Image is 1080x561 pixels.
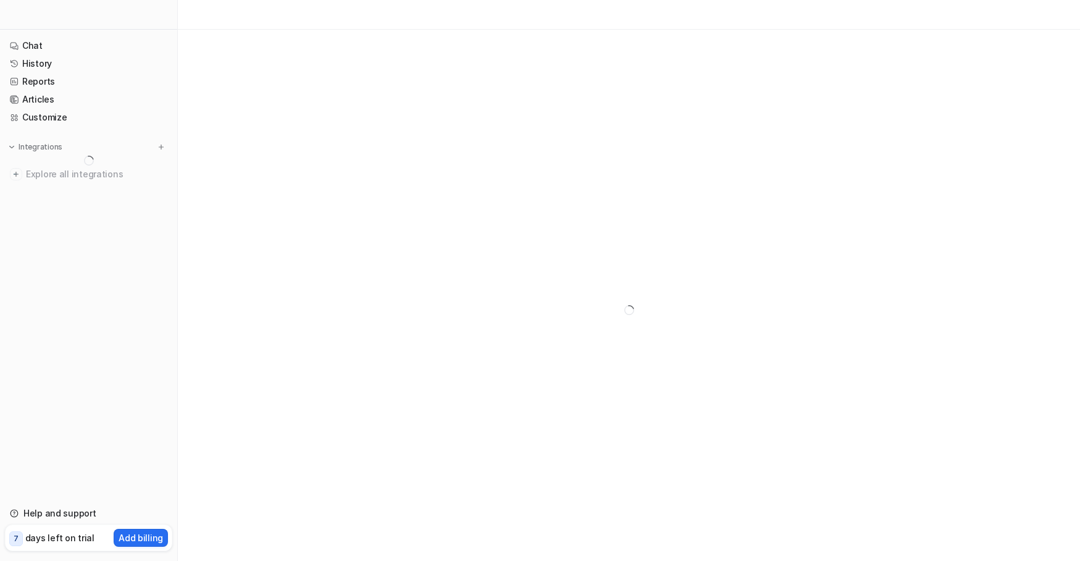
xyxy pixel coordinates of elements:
button: Add billing [114,529,168,547]
span: Explore all integrations [26,164,167,184]
img: menu_add.svg [157,143,165,151]
img: explore all integrations [10,168,22,180]
a: Chat [5,37,172,54]
a: Help and support [5,505,172,522]
p: Integrations [19,142,62,152]
a: Customize [5,109,172,126]
a: History [5,55,172,72]
img: expand menu [7,143,16,151]
a: Reports [5,73,172,90]
a: Articles [5,91,172,108]
p: days left on trial [25,531,94,544]
button: Integrations [5,141,66,153]
p: Add billing [119,531,163,544]
p: 7 [14,533,19,544]
a: Explore all integrations [5,166,172,183]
